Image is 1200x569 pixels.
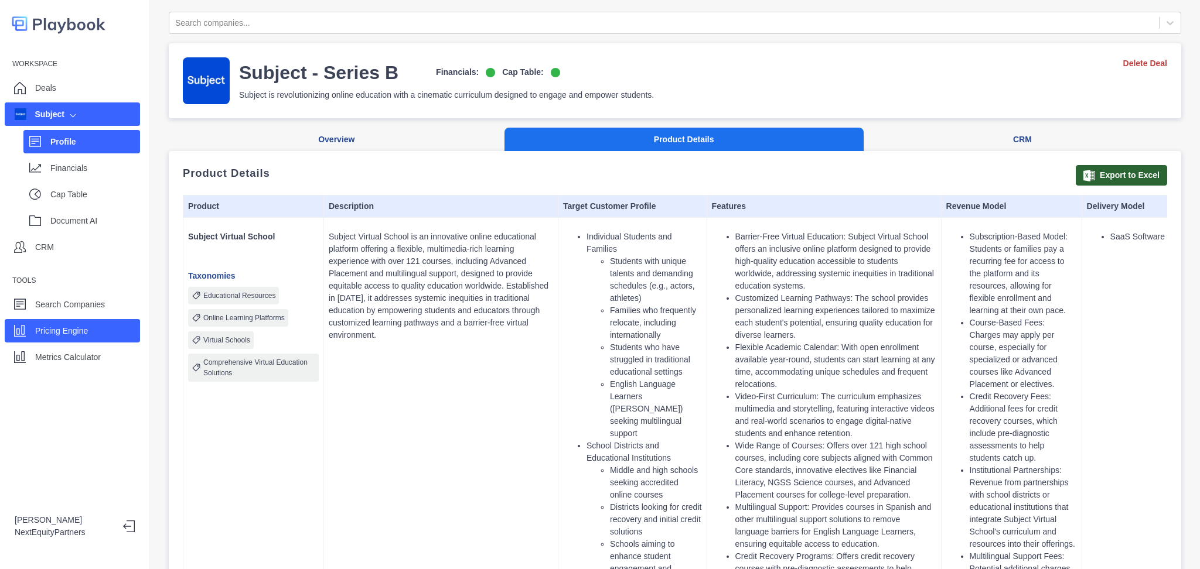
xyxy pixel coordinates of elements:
[15,526,114,539] p: NextEquityPartners
[203,313,285,323] p: Online Learning Platforms
[12,12,105,36] img: logo-colored
[203,290,275,301] p: Educational Resources
[188,232,275,241] strong: Subject Virtual School
[183,169,270,178] p: Product Details
[486,68,495,77] img: on-logo
[587,231,702,440] li: Individual Students and Families
[502,66,544,78] p: Cap Table:
[970,317,1077,390] li: Course-Based Fees: Charges may apply per course, especially for specialized or advanced courses l...
[50,162,140,174] p: Financials
[35,82,56,94] p: Deals
[203,357,315,378] p: Comprehensive Virtual Education Solutions
[941,196,1082,218] th: Revenue Model
[329,231,553,341] p: Subject Virtual School is an innovative online educational platform offering a flexible, multimed...
[239,61,398,84] h3: Subject - Series B
[735,292,936,341] li: Customized Learning Pathways: The school provides personalized learning experiences tailored to m...
[970,231,1077,317] li: Subscription-Based Model: Students or families pay a recurring fee for access to the platform and...
[610,378,702,440] li: English Language Learners ([PERSON_NAME]) seeking multilingual support
[1076,165,1167,186] button: Export to Excel
[970,464,1077,550] li: Institutional Partnerships: Revenue from partnerships with school districts or educational instit...
[15,108,26,120] img: company image
[436,66,479,78] p: Financials:
[735,440,936,501] li: Wide Range of Courses: Offers over 121 high school courses, including core subjects aligned with ...
[735,231,936,292] li: Barrier-Free Virtual Education: Subject Virtual School offers an inclusive online platform design...
[15,514,114,526] p: [PERSON_NAME]
[558,196,707,218] th: Target Customer Profile
[551,68,560,77] img: on-logo
[1123,57,1167,70] a: Delete Deal
[610,341,702,378] li: Students who have struggled in traditional educational settings
[183,196,324,218] th: Product
[610,464,702,501] li: Middle and high schools seeking accredited online courses
[35,325,88,337] p: Pricing Engine
[35,241,54,253] p: CRM
[35,351,101,364] p: Metrics Calculator
[188,270,319,282] p: Taxonomies
[35,299,105,311] p: Search Companies
[183,57,230,104] img: company-logo
[864,128,1181,152] button: CRM
[735,341,936,390] li: Flexible Academic Calendar: With open enrollment available year-round, students can start learnin...
[610,501,702,538] li: Districts looking for credit recovery and initial credit solutions
[324,196,558,218] th: Description
[15,108,64,121] div: Subject
[50,136,140,148] p: Profile
[735,501,936,550] li: Multilingual Support: Provides courses in Spanish and other multilingual support solutions to rem...
[610,255,702,304] li: Students with unique talents and demanding schedules (e.g., actors, athletes)
[50,215,140,227] p: Document AI
[504,128,864,152] button: Product Details
[239,89,654,101] p: Subject is revolutionizing online education with a cinematic curriculum designed to engage and em...
[50,188,140,201] p: Cap Table
[169,128,504,152] button: Overview
[203,335,250,345] p: Virtual Schools
[707,196,941,218] th: Features
[610,304,702,341] li: Families who frequently relocate, including internationally
[970,390,1077,464] li: Credit Recovery Fees: Additional fees for credit recovery courses, which include pre-diagnostic a...
[735,390,936,440] li: Video-First Curriculum: The curriculum emphasizes multimedia and storytelling, featuring interact...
